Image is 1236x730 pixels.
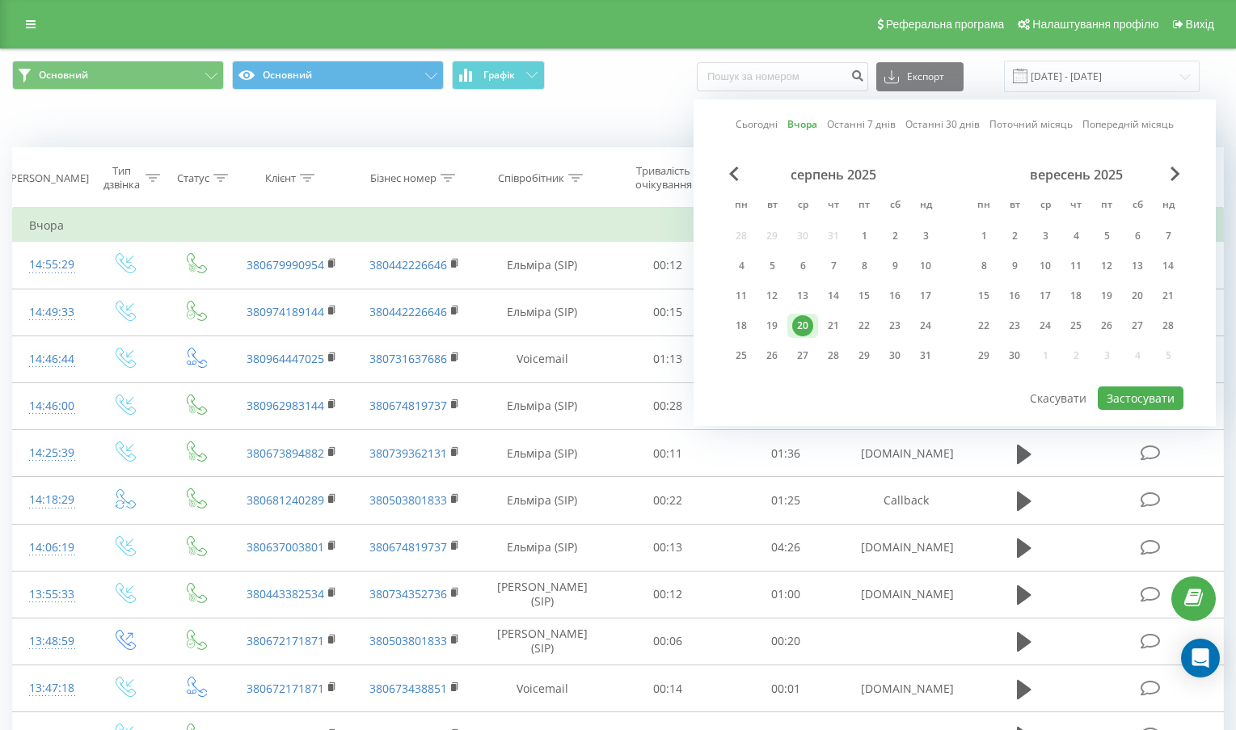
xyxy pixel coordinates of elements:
[973,285,994,306] div: 15
[1153,284,1183,308] div: нд 21 вер 2025 р.
[232,61,444,90] button: Основний
[1021,386,1095,410] button: Скасувати
[1122,284,1153,308] div: сб 20 вер 2025 р.
[726,284,757,308] div: пн 11 серп 2025 р.
[1122,254,1153,278] div: сб 13 вер 2025 р.
[727,665,845,712] td: 00:01
[476,335,609,382] td: Voicemail
[818,314,849,338] div: чт 21 серп 2025 р.
[1030,284,1061,308] div: ср 17 вер 2025 р.
[787,254,818,278] div: ср 6 серп 2025 р.
[1127,255,1148,276] div: 13
[787,116,817,132] a: Вчора
[13,209,1224,242] td: Вчора
[792,315,813,336] div: 20
[727,618,845,665] td: 00:20
[731,345,752,366] div: 25
[1098,386,1183,410] button: Застосувати
[787,284,818,308] div: ср 13 серп 2025 р.
[854,315,875,336] div: 22
[476,618,609,665] td: [PERSON_NAME] (SIP)
[880,314,910,338] div: сб 23 серп 2025 р.
[369,681,447,696] a: 380673438851
[852,194,876,218] abbr: п’ятниця
[265,171,296,185] div: Клієнт
[787,344,818,368] div: ср 27 серп 2025 р.
[845,665,968,712] td: [DOMAIN_NAME]
[876,62,964,91] button: Експорт
[731,255,752,276] div: 4
[845,571,968,618] td: [DOMAIN_NAME]
[913,194,938,218] abbr: неділя
[757,344,787,368] div: вт 26 серп 2025 р.
[823,345,844,366] div: 28
[792,345,813,366] div: 27
[854,345,875,366] div: 29
[369,492,447,508] a: 380503801833
[792,285,813,306] div: 13
[989,116,1073,132] a: Поточний місяць
[1096,315,1117,336] div: 26
[915,345,936,366] div: 31
[623,164,704,192] div: Тривалість очікування
[726,254,757,278] div: пн 4 серп 2025 р.
[369,586,447,601] a: 380734352736
[880,344,910,368] div: сб 30 серп 2025 р.
[821,194,846,218] abbr: четвер
[1186,18,1214,31] span: Вихід
[915,285,936,306] div: 17
[910,284,941,308] div: нд 17 серп 2025 р.
[910,254,941,278] div: нд 10 серп 2025 р.
[968,224,999,248] div: пн 1 вер 2025 р.
[452,61,545,90] button: Графік
[787,314,818,338] div: ср 20 серп 2025 р.
[845,524,968,571] td: [DOMAIN_NAME]
[369,351,447,366] a: 380731637686
[727,571,845,618] td: 01:00
[999,314,1030,338] div: вт 23 вер 2025 р.
[29,344,72,375] div: 14:46:44
[12,61,224,90] button: Основний
[884,226,905,247] div: 2
[883,194,907,218] abbr: субота
[1091,314,1122,338] div: пт 26 вер 2025 р.
[823,255,844,276] div: 7
[760,194,784,218] abbr: вівторок
[609,430,727,477] td: 00:11
[726,344,757,368] div: пн 25 серп 2025 р.
[1127,315,1148,336] div: 27
[1156,194,1180,218] abbr: неділя
[1030,224,1061,248] div: ср 3 вер 2025 р.
[884,315,905,336] div: 23
[247,257,324,272] a: 380679990954
[973,345,994,366] div: 29
[915,315,936,336] div: 24
[7,171,89,185] div: [PERSON_NAME]
[905,116,980,132] a: Останні 30 днів
[476,571,609,618] td: [PERSON_NAME] (SIP)
[884,255,905,276] div: 9
[29,579,72,610] div: 13:55:33
[29,437,72,469] div: 14:25:39
[1095,194,1119,218] abbr: п’ятниця
[823,285,844,306] div: 14
[1091,284,1122,308] div: пт 19 вер 2025 р.
[757,254,787,278] div: вт 5 серп 2025 р.
[729,194,753,218] abbr: понеділок
[849,344,880,368] div: пт 29 серп 2025 р.
[247,492,324,508] a: 380681240289
[999,284,1030,308] div: вт 16 вер 2025 р.
[968,284,999,308] div: пн 15 вер 2025 р.
[247,633,324,648] a: 380672171871
[476,289,609,335] td: Ельміра (SIP)
[761,285,783,306] div: 12
[968,254,999,278] div: пн 8 вер 2025 р.
[880,254,910,278] div: сб 9 серп 2025 р.
[849,224,880,248] div: пт 1 серп 2025 р.
[880,224,910,248] div: сб 2 серп 2025 р.
[854,226,875,247] div: 1
[849,284,880,308] div: пт 15 серп 2025 р.
[1030,254,1061,278] div: ср 10 вер 2025 р.
[609,242,727,289] td: 00:12
[999,344,1030,368] div: вт 30 вер 2025 р.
